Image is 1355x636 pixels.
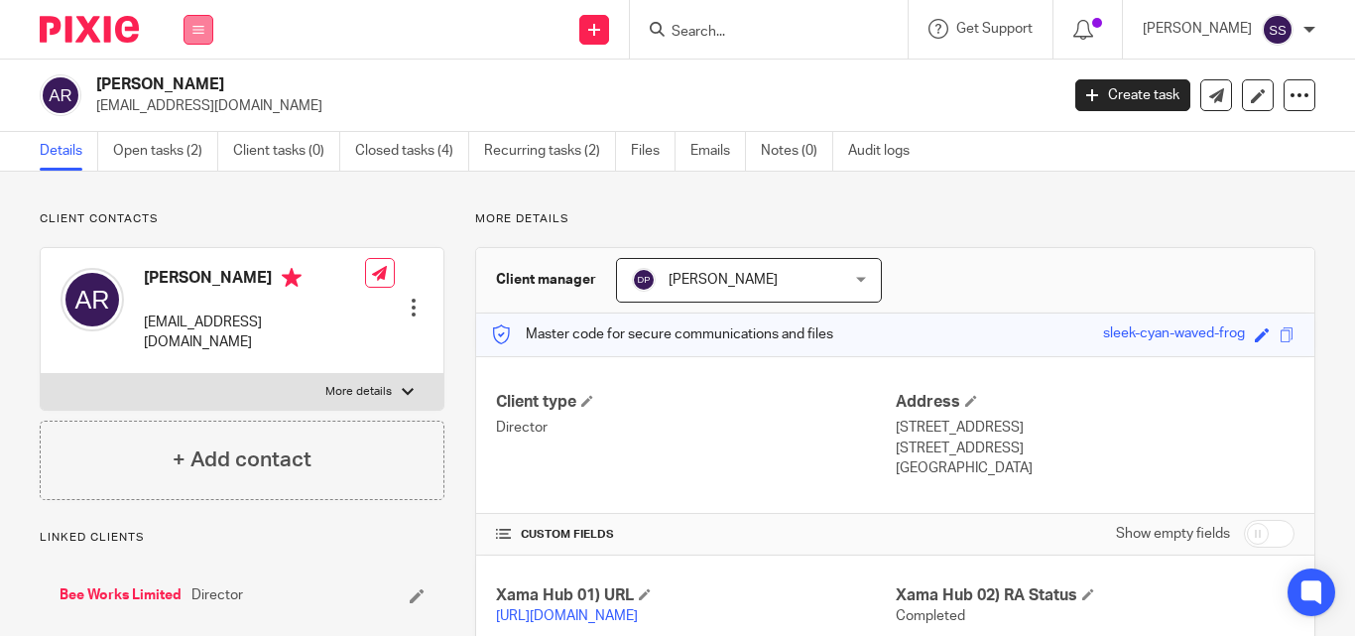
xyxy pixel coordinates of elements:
[496,585,895,606] h4: Xama Hub 01) URL
[96,96,1046,116] p: [EMAIL_ADDRESS][DOMAIN_NAME]
[896,439,1294,458] p: [STREET_ADDRESS]
[325,384,392,400] p: More details
[632,268,656,292] img: svg%3E
[896,609,965,623] span: Completed
[848,132,924,171] a: Audit logs
[956,22,1033,36] span: Get Support
[233,132,340,171] a: Client tasks (0)
[896,585,1294,606] h4: Xama Hub 02) RA Status
[631,132,676,171] a: Files
[491,324,833,344] p: Master code for secure communications and files
[1075,79,1190,111] a: Create task
[484,132,616,171] a: Recurring tasks (2)
[96,74,856,95] h2: [PERSON_NAME]
[1143,19,1252,39] p: [PERSON_NAME]
[669,273,778,287] span: [PERSON_NAME]
[40,132,98,171] a: Details
[40,74,81,116] img: svg%3E
[896,392,1294,413] h4: Address
[40,530,444,546] p: Linked clients
[896,418,1294,438] p: [STREET_ADDRESS]
[1103,323,1245,346] div: sleek-cyan-waved-frog
[355,132,469,171] a: Closed tasks (4)
[144,268,365,293] h4: [PERSON_NAME]
[61,268,124,331] img: svg%3E
[496,418,895,438] p: Director
[191,585,243,605] span: Director
[144,313,365,353] p: [EMAIL_ADDRESS][DOMAIN_NAME]
[113,132,218,171] a: Open tasks (2)
[670,24,848,42] input: Search
[761,132,833,171] a: Notes (0)
[896,458,1294,478] p: [GEOGRAPHIC_DATA]
[496,527,895,543] h4: CUSTOM FIELDS
[1262,14,1293,46] img: svg%3E
[690,132,746,171] a: Emails
[40,16,139,43] img: Pixie
[40,211,444,227] p: Client contacts
[60,585,182,605] a: Bee Works Limited
[1116,524,1230,544] label: Show empty fields
[282,268,302,288] i: Primary
[173,445,311,475] h4: + Add contact
[496,270,596,290] h3: Client manager
[475,211,1315,227] p: More details
[496,609,638,623] a: [URL][DOMAIN_NAME]
[496,392,895,413] h4: Client type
